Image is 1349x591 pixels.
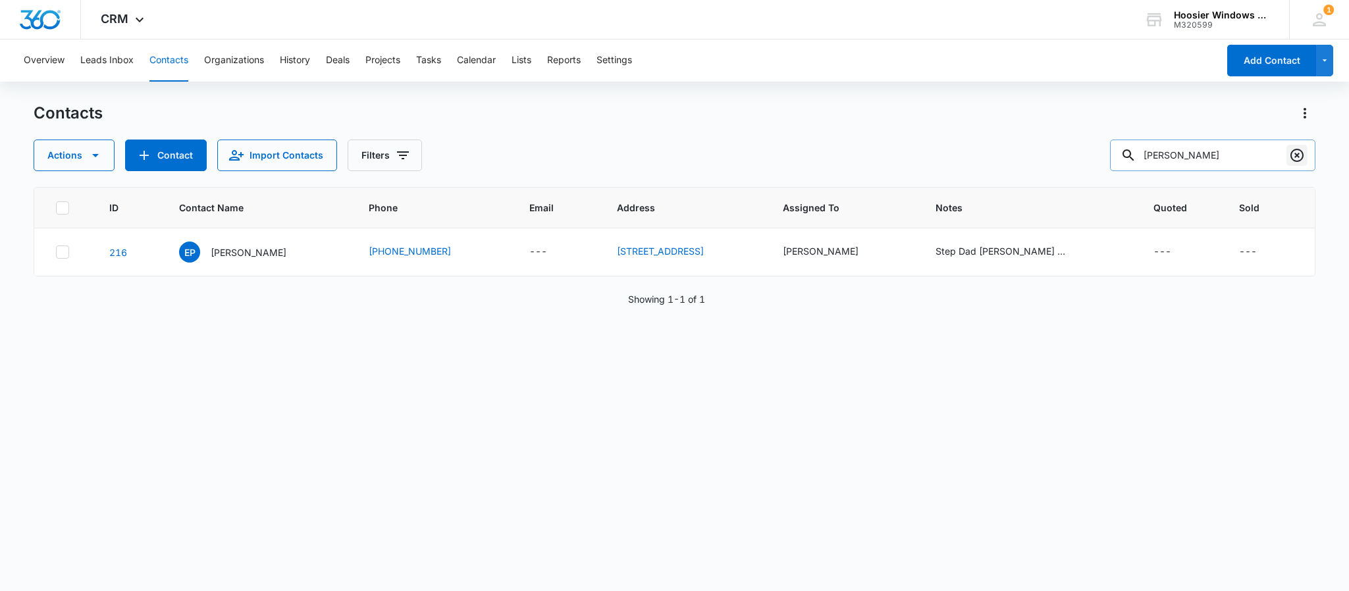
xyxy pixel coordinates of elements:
[1153,244,1195,260] div: Quoted - - Select to Edit Field
[936,201,1122,215] span: Notes
[179,242,200,263] span: EP
[1239,244,1281,260] div: Sold - - Select to Edit Field
[179,242,310,263] div: Contact Name - Ethan Paff - Select to Edit Field
[369,244,451,258] a: [PHONE_NUMBER]
[369,244,475,260] div: Phone - (219) 477-8229 - Select to Edit Field
[1110,140,1315,171] input: Search Contacts
[1227,45,1316,76] button: Add Contact
[783,244,882,260] div: Assigned To - Sam Richards - Select to Edit Field
[529,244,571,260] div: Email - - Select to Edit Field
[125,140,207,171] button: Add Contact
[149,39,188,82] button: Contacts
[109,201,128,215] span: ID
[1294,103,1315,124] button: Actions
[365,39,400,82] button: Projects
[34,103,103,123] h1: Contacts
[512,39,531,82] button: Lists
[783,244,859,258] div: [PERSON_NAME]
[80,39,134,82] button: Leads Inbox
[326,39,350,82] button: Deals
[1286,145,1308,166] button: Clear
[529,201,566,215] span: Email
[348,140,422,171] button: Filters
[1323,5,1334,15] div: notifications count
[1153,201,1207,215] span: Quoted
[617,244,727,260] div: Address - 8888 Cholla Rd, Indianapolis, IN, 46240 - Select to Edit Field
[217,140,337,171] button: Import Contacts
[783,201,885,215] span: Assigned To
[1239,244,1257,260] div: ---
[1323,5,1334,15] span: 1
[179,201,318,215] span: Contact Name
[547,39,581,82] button: Reports
[101,12,128,26] span: CRM
[109,247,127,258] a: Navigate to contact details page for Ethan Paff
[628,292,705,306] p: Showing 1-1 of 1
[416,39,441,82] button: Tasks
[529,244,547,260] div: ---
[204,39,264,82] button: Organizations
[1174,20,1270,30] div: account id
[596,39,632,82] button: Settings
[1153,244,1171,260] div: ---
[211,245,286,259] p: [PERSON_NAME]
[1174,10,1270,20] div: account name
[936,244,1091,260] div: Notes - Step Dad Jason Seramur (219-290-9640) called to set this lead for his step son. I called ...
[617,201,732,215] span: Address
[34,140,115,171] button: Actions
[617,245,704,257] a: [STREET_ADDRESS]
[936,244,1067,258] div: Step Dad [PERSON_NAME] ([PHONE_NUMBER]) called to set this lead for his step son. I called [PERSO...
[369,201,479,215] span: Phone
[280,39,310,82] button: History
[1239,201,1294,215] span: Sold
[24,39,65,82] button: Overview
[457,39,496,82] button: Calendar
